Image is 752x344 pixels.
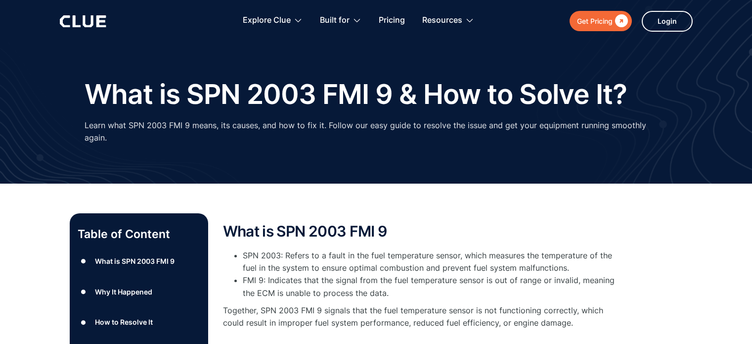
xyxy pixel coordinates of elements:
h1: What is SPN 2003 FMI 9 & How to Solve It? [85,79,627,109]
div:  [613,15,628,27]
a: ●What is SPN 2003 FMI 9 [78,254,200,269]
p: Table of Content [78,226,200,242]
div: Get Pricing [577,15,613,27]
div: Resources [422,5,474,36]
a: ●Why It Happened [78,285,200,299]
div: Explore Clue [243,5,291,36]
div: Why It Happened [95,286,152,298]
div: Resources [422,5,462,36]
div: Explore Clue [243,5,303,36]
div: ● [78,315,89,330]
li: FMI 9: Indicates that the signal from the fuel temperature sensor is out of range or invalid, mea... [243,274,619,299]
a: ●How to Resolve It [78,315,200,330]
div: ● [78,285,89,299]
div: What is SPN 2003 FMI 9 [95,255,175,267]
div: Built for [320,5,361,36]
li: SPN 2003: Refers to a fault in the fuel temperature sensor, which measures the temperature of the... [243,249,619,274]
a: Login [642,11,693,32]
div: ● [78,254,89,269]
p: Learn what SPN 2003 FMI 9 means, its causes, and how to fix it. Follow our easy guide to resolve ... [85,119,668,144]
a: Get Pricing [570,11,632,31]
h2: What is SPN 2003 FMI 9 [223,223,619,240]
a: Pricing [379,5,405,36]
div: How to Resolve It [95,316,153,328]
p: Together, SPN 2003 FMI 9 signals that the fuel temperature sensor is not functioning correctly, w... [223,304,619,329]
div: Built for [320,5,350,36]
